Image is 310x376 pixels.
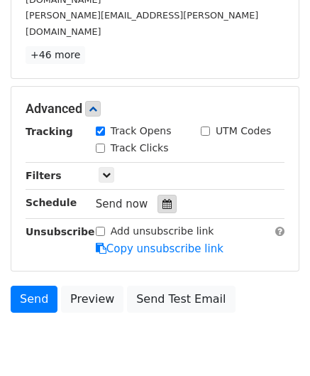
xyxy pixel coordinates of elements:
a: Send [11,286,57,313]
a: Send Test Email [127,286,235,313]
label: UTM Codes [216,124,271,139]
span: Send now [96,198,148,210]
a: Copy unsubscribe link [96,242,223,255]
iframe: Chat Widget [239,308,310,376]
h5: Advanced [26,101,284,117]
label: Track Clicks [111,141,169,156]
strong: Tracking [26,126,73,137]
strong: Unsubscribe [26,226,95,237]
a: Preview [61,286,123,313]
small: [PERSON_NAME][EMAIL_ADDRESS][PERSON_NAME][DOMAIN_NAME] [26,10,258,37]
label: Track Opens [111,124,172,139]
strong: Schedule [26,197,77,208]
a: +46 more [26,46,85,64]
strong: Filters [26,170,62,181]
label: Add unsubscribe link [111,224,214,239]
